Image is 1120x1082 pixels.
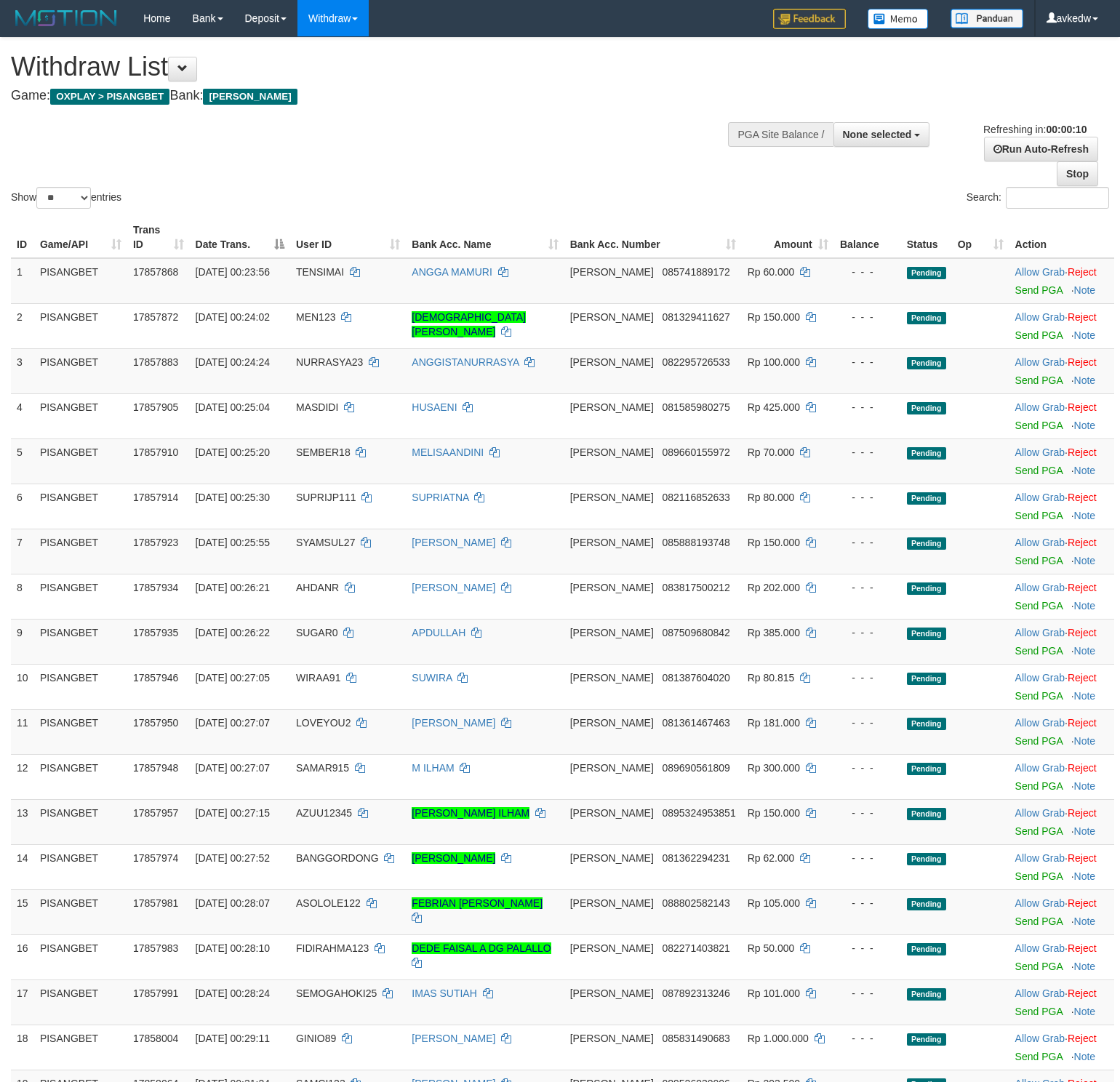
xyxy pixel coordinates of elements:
td: 1 [11,258,34,304]
span: [DATE] 00:27:07 [196,717,270,729]
span: Rp 150.000 [748,537,800,548]
button: None selected [833,122,930,147]
a: Allow Grab [1015,446,1065,458]
span: 17857868 [133,266,178,278]
span: Refreshing in: [983,124,1087,135]
span: Rp 80.815 [748,672,795,684]
span: 17857957 [133,807,178,819]
a: Reject [1068,492,1097,503]
a: Send PGA [1015,735,1063,747]
span: Copy 089690561809 to clipboard [662,762,729,774]
td: 9 [11,619,34,664]
a: Reject [1068,717,1097,729]
span: [PERSON_NAME] [570,672,654,684]
span: [PERSON_NAME] [570,492,654,503]
div: - - - [840,265,895,279]
td: · [1009,889,1114,934]
td: · [1009,348,1114,393]
a: SUPRIATNA [412,492,468,503]
div: - - - [840,310,895,324]
span: [PERSON_NAME] [570,537,654,548]
span: [DATE] 00:24:02 [196,311,270,323]
span: Pending [907,718,946,730]
td: · [1009,303,1114,348]
a: Reject [1068,266,1097,278]
span: [PERSON_NAME] [570,762,654,774]
input: Search: [1006,187,1109,209]
a: APDULLAH [412,627,465,638]
a: Note [1074,420,1096,431]
a: [PERSON_NAME] [412,537,495,548]
a: IMAS SUTIAH [412,987,476,999]
span: Copy 089660155972 to clipboard [662,446,729,458]
a: [PERSON_NAME] ILHAM [412,807,529,819]
td: · [1009,258,1114,304]
a: Allow Grab [1015,582,1065,593]
a: Send PGA [1015,329,1063,341]
a: Note [1074,1051,1096,1062]
div: - - - [840,761,895,775]
span: [PERSON_NAME] [570,446,654,458]
span: [DATE] 00:28:07 [196,897,270,909]
td: 10 [11,664,34,709]
td: 4 [11,393,34,438]
div: - - - [840,490,895,505]
span: [DATE] 00:26:21 [196,582,270,593]
a: Note [1074,284,1096,296]
a: Note [1074,555,1096,566]
div: - - - [840,445,895,460]
span: Rp 150.000 [748,807,800,819]
span: Pending [907,267,946,279]
th: Status [901,217,952,258]
td: PISANGBET [34,393,127,438]
a: Send PGA [1015,915,1063,927]
a: Send PGA [1015,825,1063,837]
span: [DATE] 00:27:05 [196,672,270,684]
span: [PERSON_NAME] [570,266,654,278]
td: 7 [11,529,34,574]
a: Allow Grab [1015,401,1065,413]
span: · [1015,311,1068,323]
span: LOVEYOU2 [296,717,351,729]
span: [DATE] 00:27:15 [196,807,270,819]
span: · [1015,897,1068,909]
span: Rp 105.000 [748,897,800,909]
img: Feedback.jpg [773,9,846,29]
span: 17857974 [133,852,178,864]
a: DEDE FAISAL A DG PALALLO [412,942,551,954]
td: · [1009,709,1114,754]
a: ANGGISTANURRASYA [412,356,519,368]
td: PISANGBET [34,574,127,619]
a: Reject [1068,807,1097,819]
a: Note [1074,645,1096,657]
span: 17857910 [133,446,178,458]
span: Copy 085888193748 to clipboard [662,537,729,548]
a: FEBRIAN [PERSON_NAME] [412,897,543,909]
a: Allow Grab [1015,897,1065,909]
a: Stop [1057,161,1098,186]
span: [PERSON_NAME] [570,356,654,368]
a: Reject [1068,627,1097,638]
span: MASDIDI [296,401,338,413]
span: Pending [907,628,946,640]
td: PISANGBET [34,844,127,889]
span: [DATE] 00:23:56 [196,266,270,278]
span: Copy 088802582143 to clipboard [662,897,729,909]
a: Allow Grab [1015,356,1065,368]
span: [DATE] 00:25:04 [196,401,270,413]
span: · [1015,537,1068,548]
div: - - - [840,580,895,595]
span: Pending [907,537,946,550]
span: ASOLOLE122 [296,897,361,909]
span: [PERSON_NAME] [570,311,654,323]
span: Rp 60.000 [748,266,795,278]
strong: 00:00:10 [1046,124,1087,135]
td: · [1009,754,1114,799]
span: · [1015,266,1068,278]
a: [PERSON_NAME] [412,852,495,864]
span: None selected [843,129,912,140]
span: · [1015,356,1068,368]
span: SUGAR0 [296,627,338,638]
span: · [1015,401,1068,413]
span: · [1015,492,1068,503]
